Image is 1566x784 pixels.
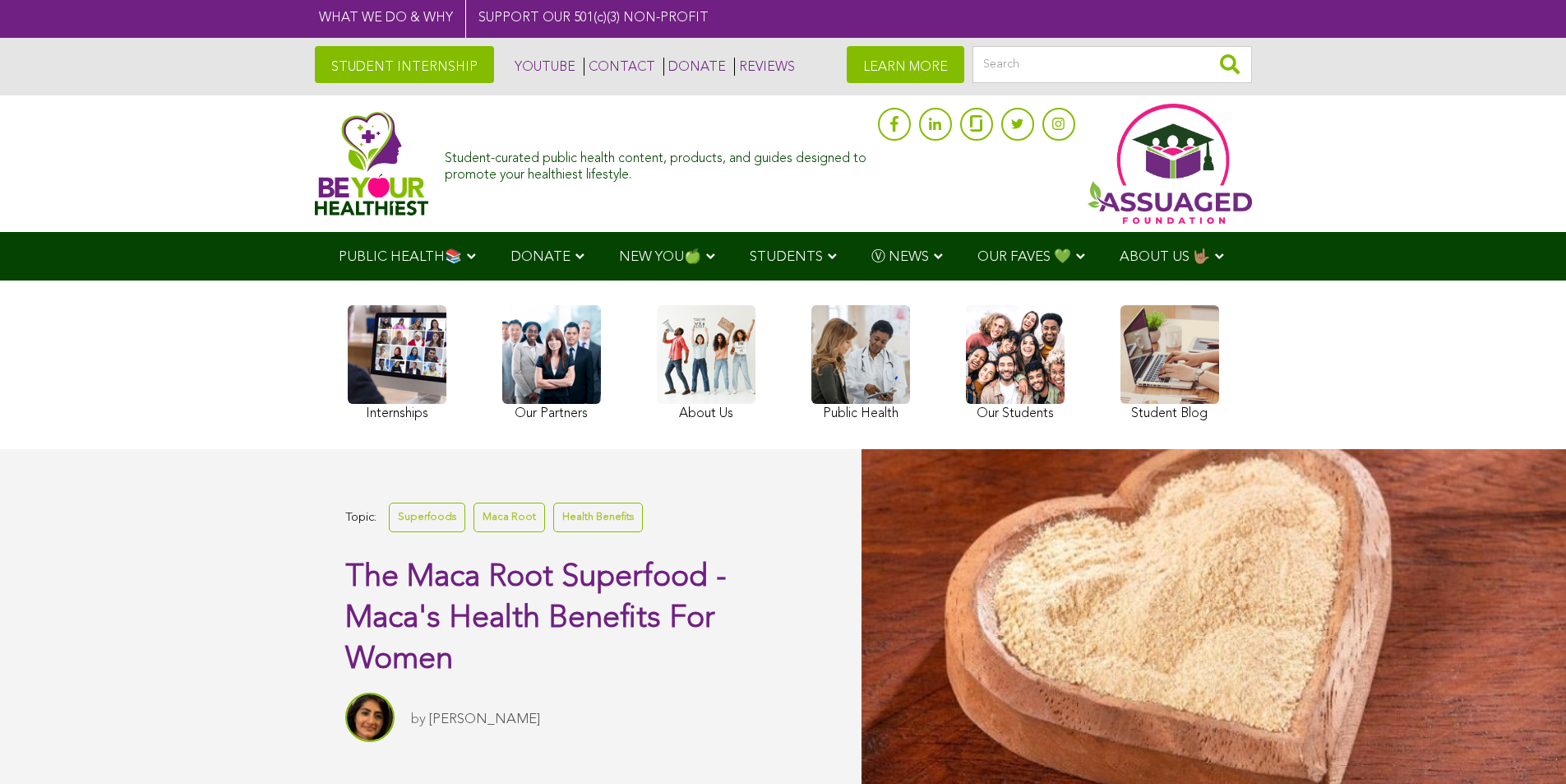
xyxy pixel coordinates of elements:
span: Ⓥ NEWS [871,250,929,264]
iframe: Chat Widget [1484,705,1566,784]
a: Superfoods [389,503,465,531]
a: CONTACT [584,58,655,76]
input: Search [972,46,1252,83]
span: NEW YOU🍏 [619,250,701,264]
a: Health Benefits [553,503,643,531]
a: REVIEWS [734,58,795,76]
span: PUBLIC HEALTH📚 [339,250,462,264]
span: STUDENTS [750,250,823,264]
span: by [411,712,426,726]
span: Topic: [345,507,376,529]
span: The Maca Root Superfood - Maca's Health Benefits For Women [345,562,727,675]
img: Sitara Darvish [345,693,395,742]
div: Student-curated public health content, products, and guides designed to promote your healthiest l... [445,143,869,183]
a: YOUTUBE [510,58,575,76]
img: Assuaged App [1088,104,1252,224]
span: OUR FAVES 💚 [977,250,1071,264]
img: Assuaged [315,111,429,216]
img: glassdoor [970,115,982,132]
span: ABOUT US 🤟🏽 [1120,250,1210,264]
a: [PERSON_NAME] [429,712,540,726]
a: STUDENT INTERNSHIP [315,46,494,83]
div: Navigation Menu [315,232,1252,281]
span: DONATE [510,250,571,264]
a: LEARN MORE [847,46,964,83]
a: DONATE [663,58,726,76]
a: Maca Root [473,503,545,531]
